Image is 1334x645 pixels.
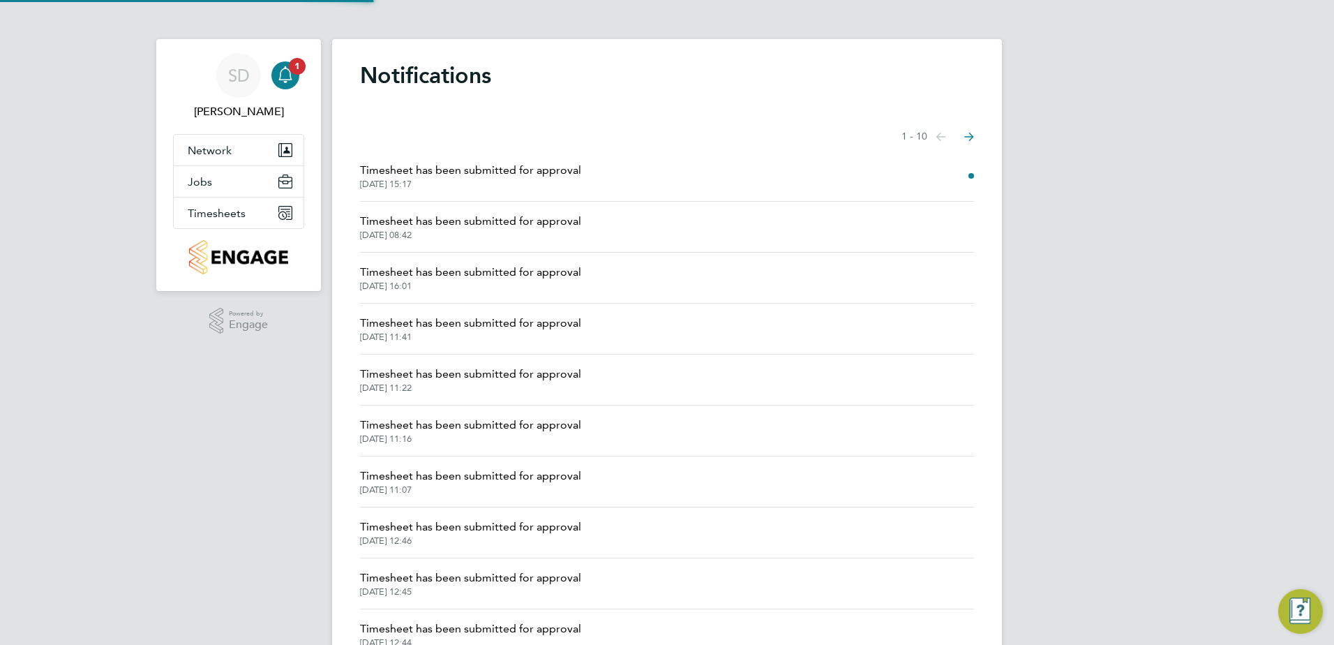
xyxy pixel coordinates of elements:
a: Timesheet has been submitted for approval[DATE] 11:07 [360,468,581,496]
span: Network [188,144,232,157]
span: Timesheets [188,207,246,220]
span: [DATE] 11:22 [360,383,581,394]
span: Timesheet has been submitted for approval [360,315,581,332]
button: Engage Resource Center [1278,589,1323,634]
span: Timesheet has been submitted for approval [360,570,581,586]
span: [DATE] 08:42 [360,230,581,241]
a: Timesheet has been submitted for approval[DATE] 08:42 [360,213,581,241]
span: Powered by [229,308,268,320]
a: Timesheet has been submitted for approval[DATE] 16:01 [360,264,581,292]
span: Engage [229,319,268,331]
a: Timesheet has been submitted for approval[DATE] 11:16 [360,417,581,445]
a: Timesheet has been submitted for approval[DATE] 15:17 [360,162,581,190]
button: Jobs [174,166,303,197]
span: Timesheet has been submitted for approval [360,621,581,637]
a: Go to home page [173,240,304,274]
span: Timesheet has been submitted for approval [360,213,581,230]
button: Timesheets [174,198,303,228]
a: Powered byEngage [209,308,269,334]
img: countryside-properties-logo-retina.png [189,240,287,274]
span: Timesheet has been submitted for approval [360,366,581,383]
span: SD [228,66,250,84]
span: [DATE] 11:07 [360,484,581,496]
a: Timesheet has been submitted for approval[DATE] 12:45 [360,570,581,598]
nav: Select page of notifications list [901,123,974,151]
a: Timesheet has been submitted for approval[DATE] 11:41 [360,315,581,343]
span: Timesheet has been submitted for approval [360,519,581,535]
span: [DATE] 12:45 [360,586,581,598]
span: Timesheet has been submitted for approval [360,162,581,179]
span: [DATE] 11:16 [360,433,581,445]
span: [DATE] 11:41 [360,332,581,343]
span: Timesheet has been submitted for approval [360,264,581,281]
span: Timesheet has been submitted for approval [360,468,581,484]
span: 1 - 10 [901,130,927,144]
span: [DATE] 12:46 [360,535,581,547]
a: SD[PERSON_NAME] [173,53,304,120]
span: Jobs [188,175,212,188]
span: Silvane DaRocha [173,103,304,120]
h1: Notifications [360,61,974,89]
button: Network [174,135,303,165]
nav: Main navigation [156,39,321,291]
a: Timesheet has been submitted for approval[DATE] 12:46 [360,519,581,547]
a: Timesheet has been submitted for approval[DATE] 11:22 [360,366,581,394]
span: [DATE] 15:17 [360,179,581,190]
span: [DATE] 16:01 [360,281,581,292]
span: Timesheet has been submitted for approval [360,417,581,433]
span: 1 [289,58,306,75]
a: 1 [271,53,299,98]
